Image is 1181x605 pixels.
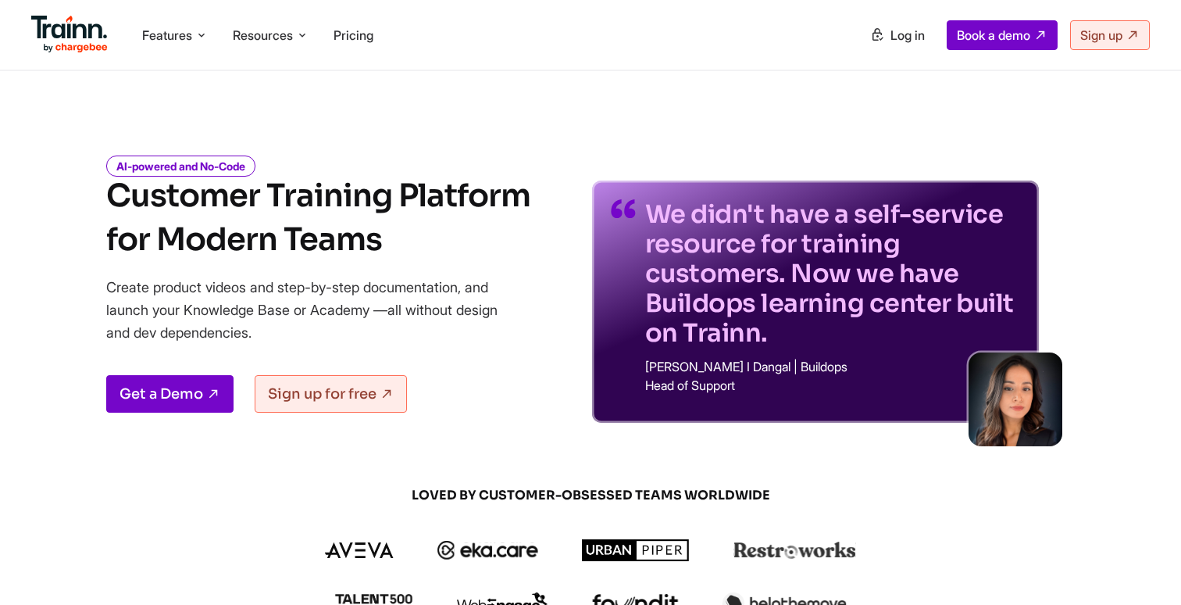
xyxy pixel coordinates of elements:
[325,542,394,558] img: aveva logo
[106,174,530,262] h1: Customer Training Platform for Modern Teams
[334,27,373,43] a: Pricing
[957,27,1030,43] span: Book a demo
[216,487,965,504] span: LOVED BY CUSTOMER-OBSESSED TEAMS WORLDWIDE
[733,542,856,559] img: restroworks logo
[861,21,934,49] a: Log in
[890,27,925,43] span: Log in
[106,276,520,344] p: Create product videos and step-by-step documentation, and launch your Knowledge Base or Academy —...
[645,360,1020,373] p: [PERSON_NAME] I Dangal | Buildops
[611,199,636,218] img: quotes-purple.41a7099.svg
[1080,27,1122,43] span: Sign up
[947,20,1058,50] a: Book a demo
[106,156,255,177] i: AI-powered and No-Code
[142,27,192,44] span: Features
[582,539,690,561] img: urbanpiper logo
[645,199,1020,348] p: We didn't have a self-service resource for training customers. Now we have Buildops learning cent...
[106,375,234,413] a: Get a Demo
[1070,20,1150,50] a: Sign up
[969,353,1062,446] img: sabina-buildops.d2e8138.png
[233,27,293,44] span: Resources
[255,375,407,413] a: Sign up for free
[437,541,539,560] img: ekacare logo
[31,16,108,53] img: Trainn Logo
[645,379,1020,392] p: Head of Support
